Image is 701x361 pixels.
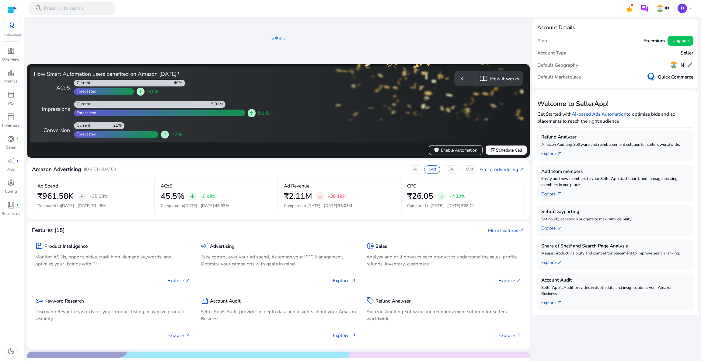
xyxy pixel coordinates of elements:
p: Press to search [44,5,83,12]
a: Explorearrow_outward [541,223,568,232]
p: Compared to : [284,203,396,209]
h5: Add team members [541,169,689,174]
span: settings [7,179,15,187]
h5: Advertising [210,244,235,249]
span: Schedule Call [490,147,522,153]
a: AI-based Ads Automation [572,111,626,117]
div: ACoS [34,84,70,92]
span: [DATE] - [DATE] [431,203,460,209]
span: arrow_outward [519,228,525,233]
p: Analyze and drill down to each product to understand the sales, profits, refunds, inventory, cust... [366,253,522,267]
span: inventory_2 [7,113,15,121]
span: edit [687,61,693,68]
p: -6.99% [201,194,216,198]
span: dark_mode [7,347,15,355]
p: 60d [466,167,473,172]
img: QC-logo.svg [647,73,655,81]
span: ₹1.48M [92,203,106,209]
p: Metrics [4,79,17,85]
span: import_contacts [480,75,487,82]
div: Current [74,123,90,128]
img: in.svg [657,5,663,12]
p: Explore [333,277,356,284]
span: event [490,147,496,153]
span: 48.92% [215,203,229,209]
span: arrow_outward [185,333,191,338]
div: Forecasted [74,132,96,137]
p: Easily add new members to your SellerApp dashboard, and manage existing members in one place [541,176,689,188]
h5: Default Marketplace [537,74,581,80]
p: Resources [2,211,20,217]
span: Upgrade [672,37,689,44]
p: Monitor ASINs, opportunities, track high-demand keywords, and optimize your listings with PI [35,253,191,267]
h5: Setup Dayparting [541,209,689,214]
span: donut_small [366,242,374,250]
div: Conversion [34,126,70,134]
div: Forecasted [74,89,96,94]
p: Explore [498,332,521,339]
p: SellerApp's Audit provides in depth data and insights about your Amazon Business. [541,285,689,297]
span: summarize [201,297,209,305]
div: 46% [174,80,185,86]
span: Enable Automation [434,147,477,153]
a: More Featuresarrow_outward [488,227,525,234]
span: / [57,5,62,12]
button: eventSchedule Call [485,145,527,155]
h5: Product Intelligence [44,244,88,249]
h5: Freemium [643,38,665,44]
span: arrow_upward [249,110,254,116]
p: 14d [429,167,436,172]
p: Overview [2,57,19,63]
p: IN [663,6,669,11]
span: arrow_downward [190,194,195,199]
span: - [81,192,83,200]
h4: Amazon Advertising [32,166,81,173]
p: Explore [498,277,521,284]
a: Go To Advertisingarrow_outward [480,166,525,173]
span: [DATE] - [DATE] [307,203,337,209]
span: ₹28.11 [461,203,474,209]
span: search [35,4,43,12]
p: Ad Spend [37,182,58,189]
span: verified [434,147,439,153]
p: SellerApp's Audit provides in depth data and insights about your Amazon Business. [201,308,356,322]
span: arrow_outward [557,191,563,197]
div: Current [74,102,90,107]
h5: Quick Commerce [658,74,693,80]
p: 7d [413,167,417,172]
span: ₹3.03M [338,203,352,209]
a: Explorearrow_outward [541,148,568,157]
h4: Account Details [537,24,575,31]
a: Explorearrow_outward [541,257,568,266]
span: fiber_manual_record [16,204,19,207]
span: arrow_outward [516,333,521,338]
span: bar_chart [7,69,15,77]
h5: Account Type [537,50,566,56]
span: orders [7,91,15,99]
h5: Refund Analyzer [375,298,411,304]
span: arrow_outward [557,300,563,306]
p: Discover relevant keywords for your product listing, maximize product visibility [35,308,191,322]
p: Explore [333,332,356,339]
p: Amazon Auditing Software and reimbursement solution for sellers worldwide. [366,308,522,322]
p: Ads [7,167,15,173]
span: arrow_outward [557,260,563,265]
div: Impressions [34,105,70,113]
p: Config [5,189,17,195]
span: arrow_outward [516,278,521,283]
span: arrow_outward [557,151,563,157]
h2: ₹2.11M [284,191,312,201]
h5: How it works [490,76,519,82]
button: Upgrade [668,36,693,46]
p: Explore [167,332,190,339]
img: in.svg [670,61,677,68]
div: Forecasted [74,110,96,116]
p: Compared to : [161,203,272,209]
span: dashboard [7,47,15,55]
h4: How Smart Automation users benefited on Amazon [DATE]? [34,71,276,77]
span: campaign [7,157,15,165]
button: verifiedEnable Automation [429,145,482,155]
h5: IN [679,62,684,68]
div: 21% [113,123,124,128]
p: Amazon Auditing Software and reimbursement solution for sellers worldwide. [541,142,689,148]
